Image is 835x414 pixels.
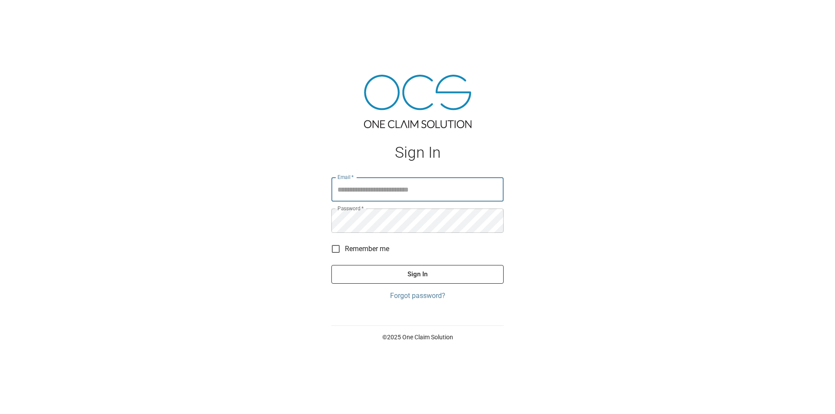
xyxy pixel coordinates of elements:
h1: Sign In [331,144,504,162]
label: Email [337,173,354,181]
p: © 2025 One Claim Solution [331,333,504,341]
img: ocs-logo-tra.png [364,75,471,128]
button: Sign In [331,265,504,283]
span: Remember me [345,244,389,254]
a: Forgot password? [331,291,504,301]
label: Password [337,205,364,212]
img: ocs-logo-white-transparent.png [10,5,45,23]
